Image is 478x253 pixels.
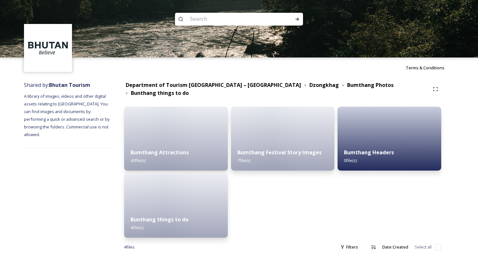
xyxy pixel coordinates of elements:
strong: Bumthang Photos [347,81,394,88]
strong: Bumthang Attractions [131,149,189,156]
span: Shared by: [24,81,90,88]
input: Search [187,12,274,26]
span: A library of images, videos and other digital assets relating to [GEOGRAPHIC_DATA]. You can find ... [24,93,110,137]
strong: Bhutan Tourism [49,81,90,88]
span: 7 file(s) [237,157,250,163]
img: BT_Logo_BB_Lockup_CMYK_High%2520Res.jpg [25,25,71,71]
span: 4 file s [124,244,135,250]
strong: Bunthang things to do [131,89,189,96]
a: Terms & Conditions [406,64,454,72]
span: Select all [415,244,432,250]
strong: Bumthang Festival Story Images [237,149,322,156]
strong: Bumthang Headers [344,149,394,156]
strong: Bunthang things to do [131,216,188,223]
span: Terms & Conditions [406,65,444,71]
span: 43 file(s) [131,157,146,163]
span: 0 file(s) [344,157,357,163]
strong: Department of Tourism [GEOGRAPHIC_DATA] – [GEOGRAPHIC_DATA] [126,81,301,88]
span: 4 file(s) [131,225,143,230]
strong: Dzongkhag [309,81,339,88]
